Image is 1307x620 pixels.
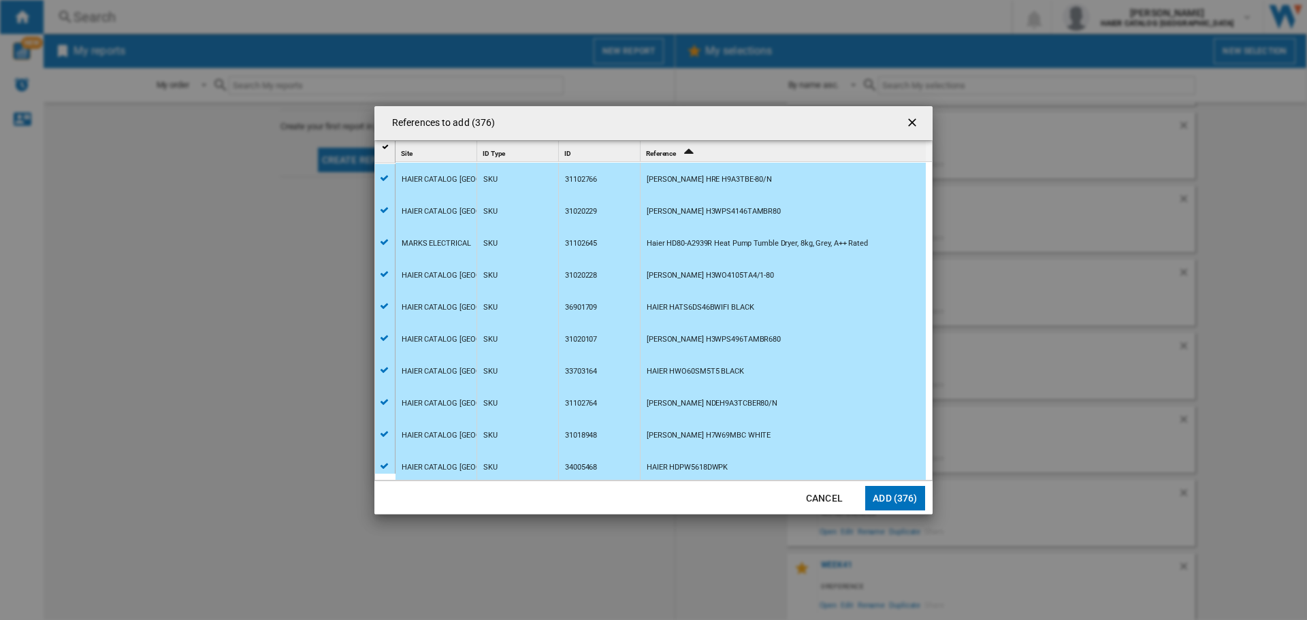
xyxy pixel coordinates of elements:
[565,196,597,227] div: 31020229
[647,452,728,483] div: HAIER HDPW5618DWPK
[565,164,597,195] div: 31102766
[565,292,597,323] div: 36901709
[647,324,781,355] div: [PERSON_NAME] H3WPS496TAMBR680
[565,228,597,259] div: 31102645
[562,141,640,162] div: ID Sort None
[402,228,470,259] div: MARKS ELECTRICAL
[905,116,922,132] ng-md-icon: getI18NText('BUTTONS.CLOSE_DIALOG')
[565,388,597,419] div: 31102764
[402,292,531,323] div: HAIER CATALOG [GEOGRAPHIC_DATA]
[900,110,927,137] button: getI18NText('BUTTONS.CLOSE_DIALOG')
[647,196,781,227] div: [PERSON_NAME] H3WPS4146TAMBR80
[565,420,597,451] div: 31018948
[480,141,558,162] div: ID Type Sort None
[402,356,531,387] div: HAIER CATALOG [GEOGRAPHIC_DATA]
[565,452,597,483] div: 34005468
[647,260,774,291] div: [PERSON_NAME] H3WO4105TA4/1-80
[402,260,531,291] div: HAIER CATALOG [GEOGRAPHIC_DATA]
[402,388,531,419] div: HAIER CATALOG [GEOGRAPHIC_DATA]
[564,150,571,157] span: ID
[643,141,926,162] div: Reference Sort Ascending
[483,150,505,157] span: ID Type
[483,292,498,323] div: SKU
[643,141,926,162] div: Sort Ascending
[402,196,531,227] div: HAIER CATALOG [GEOGRAPHIC_DATA]
[794,486,854,510] button: Cancel
[398,141,477,162] div: Site Sort None
[647,420,771,451] div: [PERSON_NAME] H7W69MBC WHITE
[562,141,640,162] div: Sort None
[647,388,777,419] div: [PERSON_NAME] NDEH9A3TCBER80/N
[647,228,868,259] div: Haier HD80-A2939R Heat Pump Tumble Dryer, 8kg, Grey, A++ Rated
[483,260,498,291] div: SKU
[402,452,531,483] div: HAIER CATALOG [GEOGRAPHIC_DATA]
[402,420,531,451] div: HAIER CATALOG [GEOGRAPHIC_DATA]
[677,150,699,157] span: Sort Ascending
[647,292,754,323] div: HAIER HATS6DS46BWIFI BLACK
[402,324,531,355] div: HAIER CATALOG [GEOGRAPHIC_DATA]
[401,150,413,157] span: Site
[565,324,597,355] div: 31020107
[483,388,498,419] div: SKU
[647,356,744,387] div: HAIER HWO60SM5T5 BLACK
[647,164,772,195] div: [PERSON_NAME] HRE H9A3TBE-80/N
[483,452,498,483] div: SKU
[483,420,498,451] div: SKU
[646,150,676,157] span: Reference
[565,260,597,291] div: 31020228
[483,324,498,355] div: SKU
[565,356,597,387] div: 33703164
[385,116,495,130] h4: References to add (376)
[865,486,925,510] button: Add (376)
[483,228,498,259] div: SKU
[398,141,477,162] div: Sort None
[480,141,558,162] div: Sort None
[483,164,498,195] div: SKU
[483,196,498,227] div: SKU
[483,356,498,387] div: SKU
[402,164,531,195] div: HAIER CATALOG [GEOGRAPHIC_DATA]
